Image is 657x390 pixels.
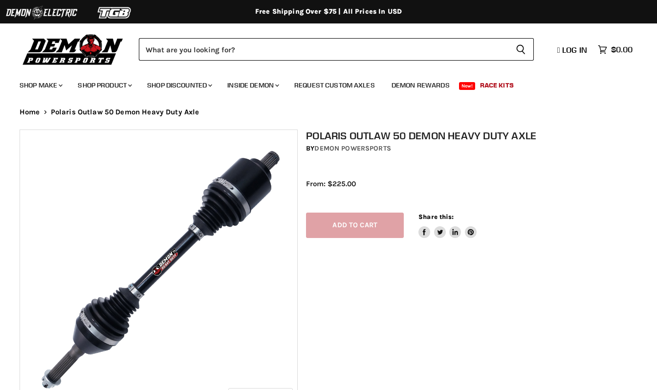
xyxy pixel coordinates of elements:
[418,213,477,238] aside: Share this:
[20,108,40,116] a: Home
[140,75,218,95] a: Shop Discounted
[611,45,633,54] span: $0.00
[12,71,630,95] ul: Main menu
[306,130,646,142] h1: Polaris Outlaw 50 Demon Heavy Duty Axle
[473,75,521,95] a: Race Kits
[306,179,356,188] span: From: $225.00
[5,3,78,22] img: Demon Electric Logo 2
[553,45,593,54] a: Log in
[220,75,285,95] a: Inside Demon
[139,38,534,61] form: Product
[384,75,457,95] a: Demon Rewards
[287,75,382,95] a: Request Custom Axles
[70,75,138,95] a: Shop Product
[418,213,454,220] span: Share this:
[459,82,476,90] span: New!
[20,32,127,66] img: Demon Powersports
[314,144,391,152] a: Demon Powersports
[508,38,534,61] button: Search
[139,38,508,61] input: Search
[51,108,199,116] span: Polaris Outlaw 50 Demon Heavy Duty Axle
[78,3,152,22] img: TGB Logo 2
[12,75,68,95] a: Shop Make
[562,45,587,55] span: Log in
[593,43,637,57] a: $0.00
[306,143,646,154] div: by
